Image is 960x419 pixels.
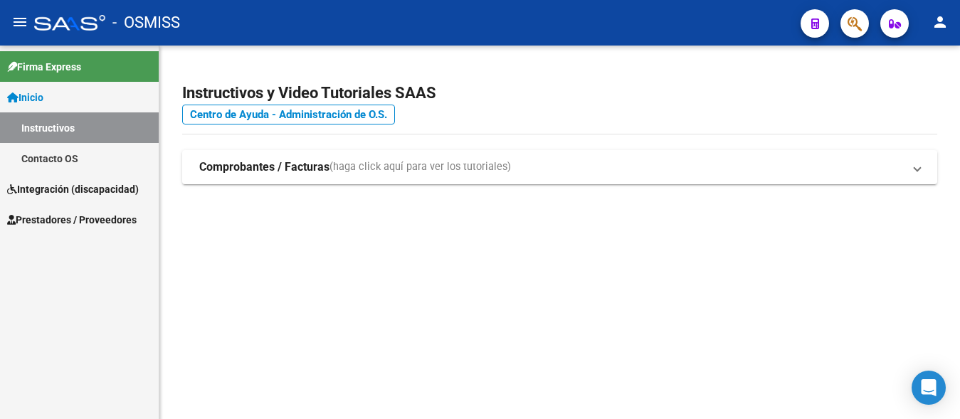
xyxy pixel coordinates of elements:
mat-expansion-panel-header: Comprobantes / Facturas(haga click aquí para ver los tutoriales) [182,150,937,184]
mat-icon: menu [11,14,28,31]
strong: Comprobantes / Facturas [199,159,329,175]
span: Integración (discapacidad) [7,181,139,197]
mat-icon: person [932,14,949,31]
span: Inicio [7,90,43,105]
div: Open Intercom Messenger [912,371,946,405]
span: Firma Express [7,59,81,75]
span: - OSMISS [112,7,180,38]
span: (haga click aquí para ver los tutoriales) [329,159,511,175]
h2: Instructivos y Video Tutoriales SAAS [182,80,937,107]
a: Centro de Ayuda - Administración de O.S. [182,105,395,124]
span: Prestadores / Proveedores [7,212,137,228]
